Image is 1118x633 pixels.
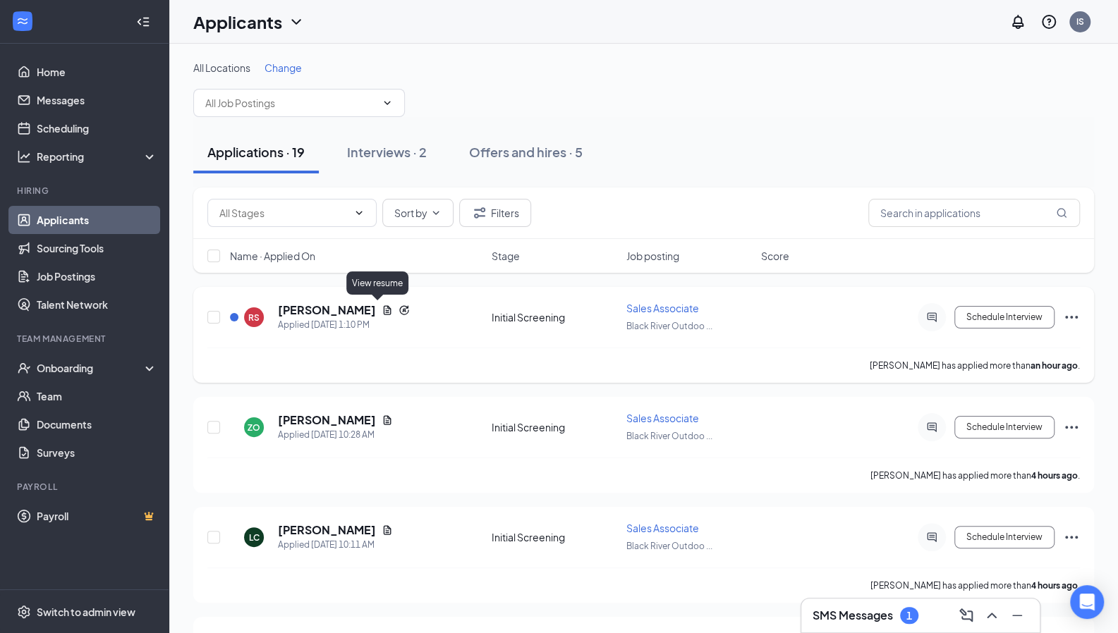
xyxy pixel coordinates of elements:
[17,149,31,164] svg: Analysis
[1006,604,1028,627] button: Minimize
[382,305,393,316] svg: Document
[492,530,618,544] div: Initial Screening
[37,206,157,234] a: Applicants
[469,143,583,161] div: Offers and hires · 5
[954,306,1055,328] button: Schedule Interview
[983,607,1000,624] svg: ChevronUp
[906,610,912,622] div: 1
[626,541,712,551] span: Black River Outdoo ...
[868,199,1080,227] input: Search in applications
[923,531,940,543] svg: ActiveChat
[207,143,305,161] div: Applications · 19
[278,318,410,332] div: Applied [DATE] 1:10 PM
[1031,580,1078,591] b: 4 hours ago
[278,522,376,538] h5: [PERSON_NAME]
[1063,309,1080,326] svg: Ellipses
[17,361,31,375] svg: UserCheck
[870,579,1080,591] p: [PERSON_NAME] has applied more than .
[626,522,699,534] span: Sales Associate
[382,97,393,109] svg: ChevronDown
[278,538,393,552] div: Applied [DATE] 10:11 AM
[430,207,442,219] svg: ChevronDown
[492,310,618,324] div: Initial Screening
[37,262,157,290] a: Job Postings
[1031,360,1078,371] b: an hour ago
[382,414,393,426] svg: Document
[288,13,305,30] svg: ChevronDown
[923,422,940,433] svg: ActiveChat
[813,608,893,623] h3: SMS Messages
[37,438,157,467] a: Surveys
[1063,529,1080,546] svg: Ellipses
[870,469,1080,481] p: [PERSON_NAME] has applied more than .
[37,149,158,164] div: Reporting
[17,605,31,619] svg: Settings
[248,422,260,434] div: ZO
[37,58,157,86] a: Home
[230,249,315,263] span: Name · Applied On
[1063,419,1080,436] svg: Ellipses
[37,502,157,530] a: PayrollCrown
[17,481,154,493] div: Payroll
[17,185,154,197] div: Hiring
[394,208,427,218] span: Sort by
[399,305,410,316] svg: Reapply
[1009,607,1026,624] svg: Minimize
[278,412,376,428] h5: [PERSON_NAME]
[1076,16,1084,27] div: IS
[17,333,154,345] div: Team Management
[382,524,393,536] svg: Document
[626,302,699,314] span: Sales Associate
[205,95,376,111] input: All Job Postings
[1040,13,1057,30] svg: QuestionInfo
[459,199,531,227] button: Filter Filters
[471,204,488,221] svg: Filter
[1056,207,1067,219] svg: MagnifyingGlass
[347,143,427,161] div: Interviews · 2
[626,321,712,331] span: Black River Outdoo ...
[219,205,348,221] input: All Stages
[278,428,393,442] div: Applied [DATE] 10:28 AM
[278,302,376,318] h5: [PERSON_NAME]
[626,249,679,263] span: Job posting
[626,412,699,424] span: Sales Associate
[16,14,30,28] svg: WorkstreamLogo
[382,199,454,227] button: Sort byChevronDown
[626,431,712,441] span: Black River Outdoo ...
[870,359,1080,371] p: [PERSON_NAME] has applied more than .
[193,61,250,74] span: All Locations
[1009,13,1026,30] svg: Notifications
[193,10,282,34] h1: Applicants
[37,605,135,619] div: Switch to admin view
[37,382,157,410] a: Team
[37,114,157,142] a: Scheduling
[923,312,940,323] svg: ActiveChat
[346,271,408,295] div: View resume
[353,207,365,219] svg: ChevronDown
[37,410,157,438] a: Documents
[955,604,978,627] button: ComposeMessage
[249,531,260,543] div: LC
[980,604,1003,627] button: ChevronUp
[37,234,157,262] a: Sourcing Tools
[136,15,150,29] svg: Collapse
[492,420,618,434] div: Initial Screening
[1031,470,1078,481] b: 4 hours ago
[37,361,145,375] div: Onboarding
[954,526,1055,548] button: Schedule Interview
[958,607,975,624] svg: ComposeMessage
[492,249,520,263] span: Stage
[248,312,260,324] div: RS
[265,61,302,74] span: Change
[1070,585,1104,619] div: Open Intercom Messenger
[954,416,1055,438] button: Schedule Interview
[761,249,789,263] span: Score
[37,290,157,319] a: Talent Network
[37,86,157,114] a: Messages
